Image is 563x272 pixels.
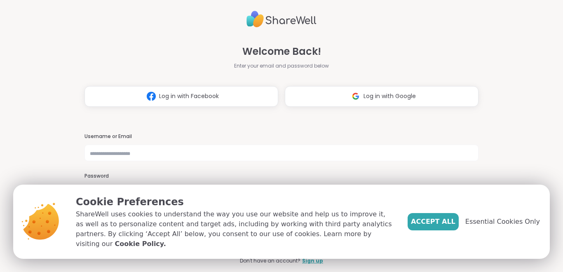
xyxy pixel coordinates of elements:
span: Log in with Google [364,92,416,101]
p: ShareWell uses cookies to understand the way you use our website and help us to improve it, as we... [76,209,394,249]
a: Cookie Policy. [115,239,166,249]
img: ShareWell Logomark [143,89,159,104]
span: Essential Cookies Only [465,217,540,227]
button: Accept All [408,213,459,230]
img: ShareWell Logomark [348,89,364,104]
span: Don't have an account? [240,257,300,265]
p: Cookie Preferences [76,195,394,209]
span: Enter your email and password below [234,62,329,70]
span: Log in with Facebook [159,92,219,101]
img: ShareWell Logo [246,7,317,31]
button: Log in with Facebook [84,86,278,107]
span: Accept All [411,217,455,227]
h3: Password [84,173,479,180]
span: Welcome Back! [242,44,321,59]
button: Log in with Google [285,86,479,107]
a: Sign up [302,257,323,265]
h3: Username or Email [84,133,479,140]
